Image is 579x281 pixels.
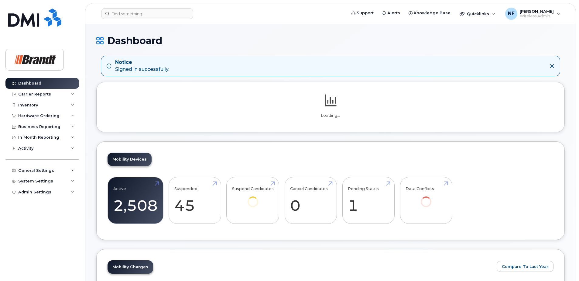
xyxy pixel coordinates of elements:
[174,180,215,220] a: Suspended 45
[108,113,553,118] p: Loading...
[108,153,152,166] a: Mobility Devices
[113,180,158,220] a: Active 2,508
[115,59,169,66] strong: Notice
[115,59,169,73] div: Signed in successfully.
[497,261,553,272] button: Compare To Last Year
[96,35,565,46] h1: Dashboard
[290,180,331,220] a: Cancel Candidates 0
[406,180,447,215] a: Data Conflicts
[502,264,548,269] span: Compare To Last Year
[108,260,153,274] a: Mobility Charges
[348,180,389,220] a: Pending Status 1
[232,180,274,215] a: Suspend Candidates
